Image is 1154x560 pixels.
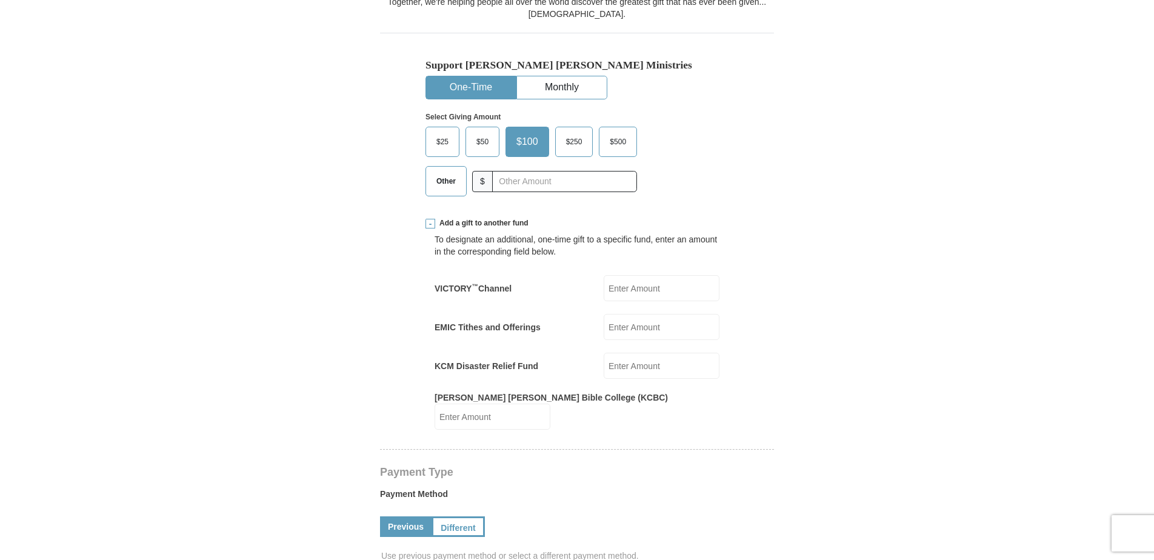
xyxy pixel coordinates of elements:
span: $ [472,171,493,192]
span: $500 [604,133,632,151]
span: Add a gift to another fund [435,218,529,228]
div: To designate an additional, one-time gift to a specific fund, enter an amount in the correspondin... [435,233,719,258]
span: $25 [430,133,455,151]
span: $50 [470,133,495,151]
button: One-Time [426,76,516,99]
input: Enter Amount [604,353,719,379]
input: Enter Amount [604,314,719,340]
input: Other Amount [492,171,637,192]
label: [PERSON_NAME] [PERSON_NAME] Bible College (KCBC) [435,392,668,404]
h4: Payment Type [380,467,774,477]
label: KCM Disaster Relief Fund [435,360,538,372]
strong: Select Giving Amount [425,113,501,121]
a: Different [432,516,485,537]
button: Monthly [517,76,607,99]
span: $100 [510,133,544,151]
label: EMIC Tithes and Offerings [435,321,541,333]
sup: ™ [472,282,478,290]
span: $250 [560,133,589,151]
label: Payment Method [380,488,774,506]
span: Other [430,172,462,190]
label: VICTORY Channel [435,282,512,295]
a: Previous [380,516,432,537]
input: Enter Amount [604,275,719,301]
input: Enter Amount [435,404,550,430]
h5: Support [PERSON_NAME] [PERSON_NAME] Ministries [425,59,729,72]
